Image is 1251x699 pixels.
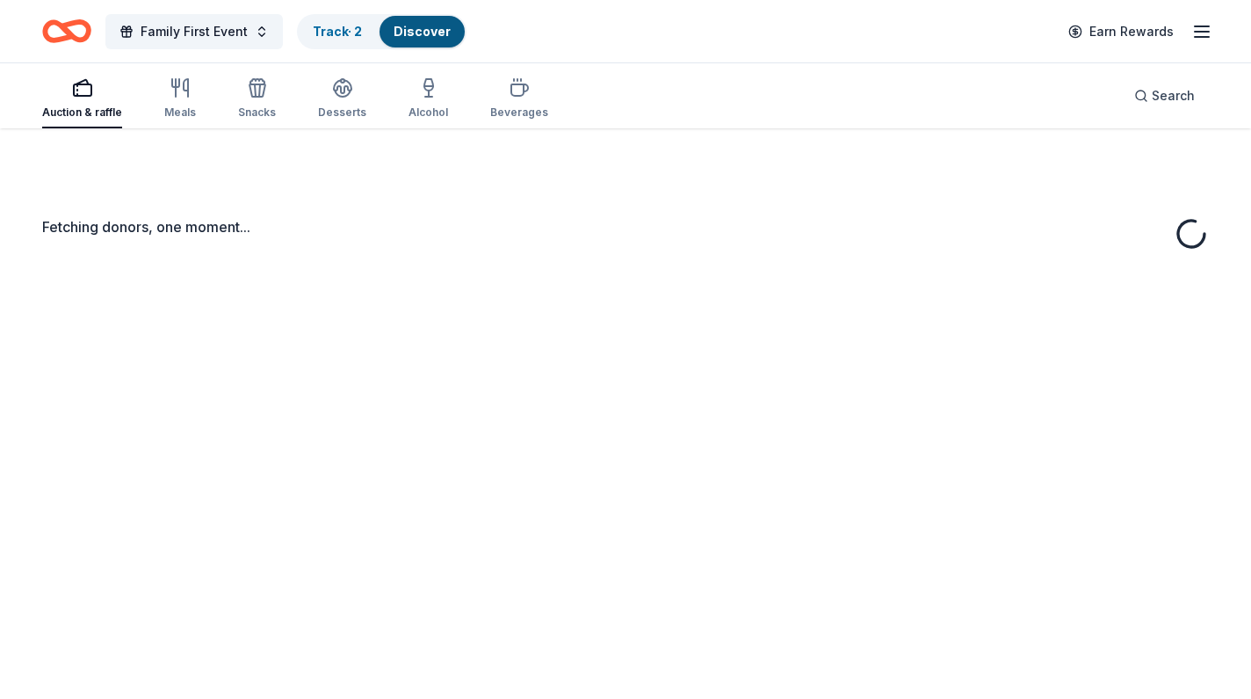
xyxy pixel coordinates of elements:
div: Fetching donors, one moment... [42,216,1209,237]
button: Meals [164,70,196,128]
button: Auction & raffle [42,70,122,128]
span: Family First Event [141,21,248,42]
a: Track· 2 [313,24,362,39]
div: Snacks [238,106,276,120]
button: Search [1120,78,1209,113]
div: Meals [164,106,196,120]
button: Family First Event [105,14,283,49]
button: Track· 2Discover [297,14,466,49]
button: Desserts [318,70,366,128]
span: Search [1152,85,1195,106]
div: Alcohol [409,106,448,120]
div: Auction & raffle [42,106,122,120]
div: Beverages [490,106,548,120]
button: Beverages [490,70,548,128]
a: Earn Rewards [1058,16,1184,47]
button: Snacks [238,70,276,128]
div: Desserts [318,106,366,120]
a: Home [42,11,91,52]
a: Discover [394,24,451,39]
button: Alcohol [409,70,448,128]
